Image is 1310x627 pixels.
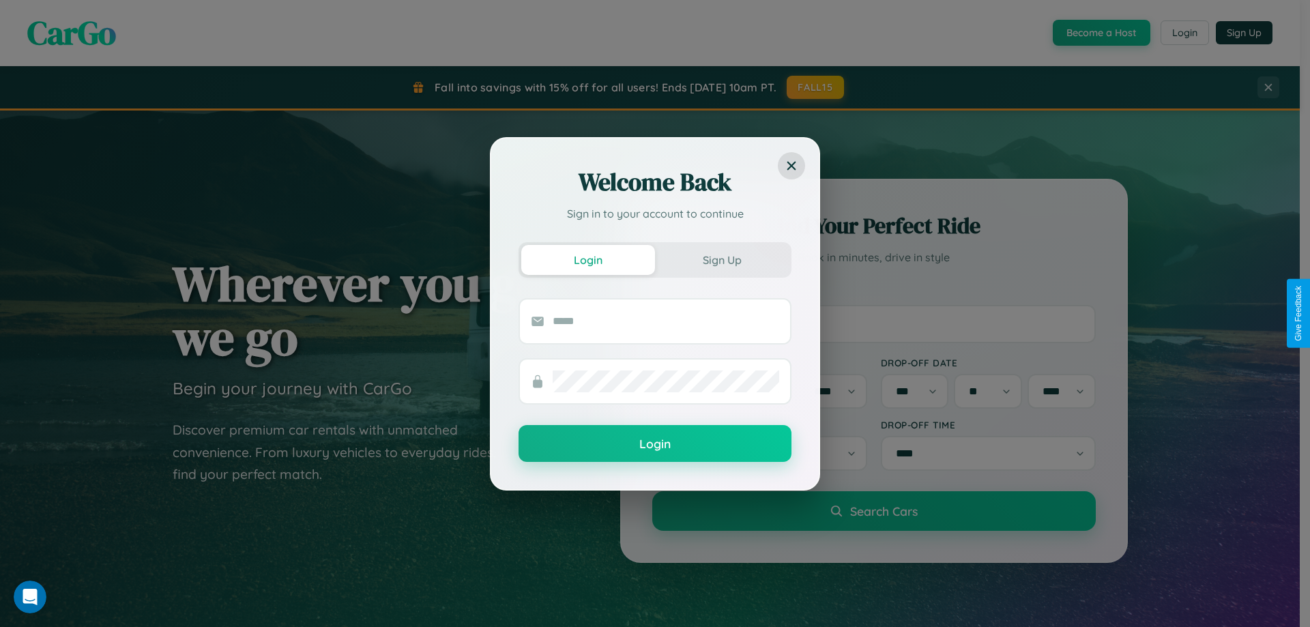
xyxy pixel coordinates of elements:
[521,245,655,275] button: Login
[1294,286,1303,341] div: Give Feedback
[519,166,791,199] h2: Welcome Back
[519,205,791,222] p: Sign in to your account to continue
[655,245,789,275] button: Sign Up
[519,425,791,462] button: Login
[14,581,46,613] iframe: Intercom live chat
